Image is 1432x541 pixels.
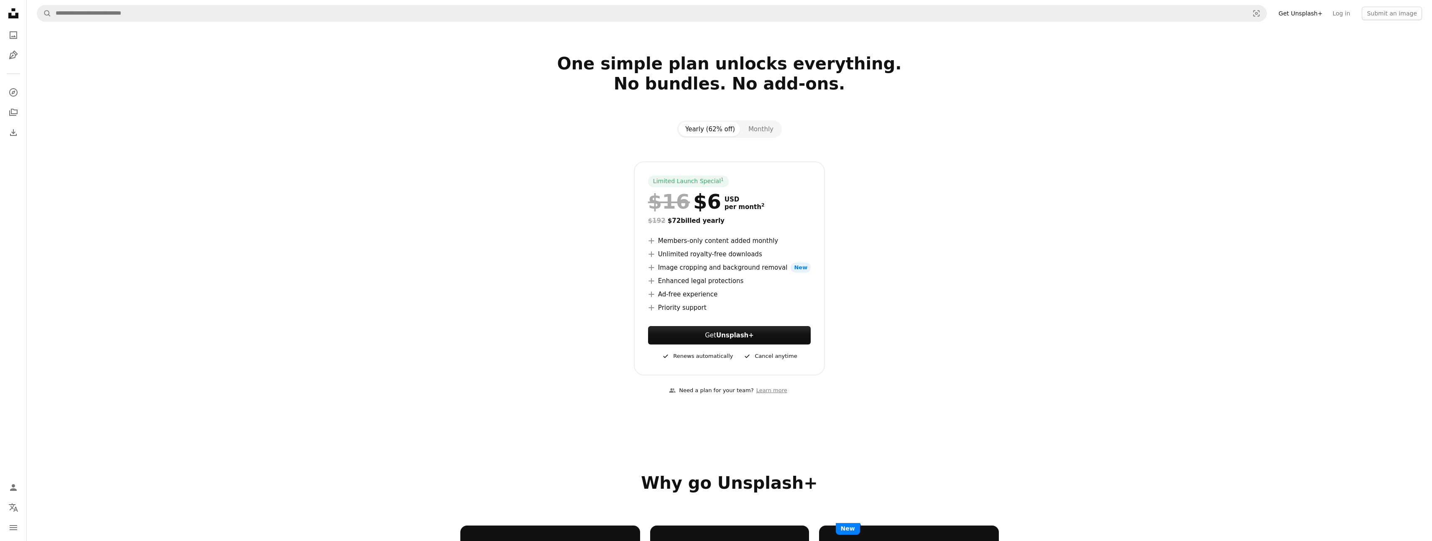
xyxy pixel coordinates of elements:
[661,351,733,361] div: Renews automatically
[725,196,765,203] span: USD
[648,176,729,187] div: Limited Launch Special
[648,303,811,313] li: Priority support
[836,523,860,535] span: New
[1246,5,1266,21] button: Visual search
[648,217,666,225] span: $192
[761,202,765,208] sup: 2
[648,276,811,286] li: Enhanced legal protections
[719,177,725,186] a: 1
[679,122,742,136] button: Yearly (62% off)
[1327,7,1355,20] a: Log in
[648,216,811,226] div: $72 billed yearly
[460,54,999,114] h2: One simple plan unlocks everything. No bundles. No add-ons.
[5,84,22,101] a: Explore
[5,27,22,43] a: Photos
[1362,7,1422,20] button: Submit an image
[648,191,721,212] div: $6
[37,5,51,21] button: Search Unsplash
[648,249,811,259] li: Unlimited royalty-free downloads
[648,326,811,345] button: GetUnsplash+
[743,351,797,361] div: Cancel anytime
[5,519,22,536] button: Menu
[648,289,811,299] li: Ad-free experience
[725,203,765,211] span: per month
[5,5,22,23] a: Home — Unsplash
[716,332,754,339] strong: Unsplash+
[5,47,22,64] a: Illustrations
[669,386,753,395] div: Need a plan for your team?
[648,263,811,273] li: Image cropping and background removal
[742,122,780,136] button: Monthly
[5,479,22,496] a: Log in / Sign up
[648,191,690,212] span: $16
[721,177,724,182] sup: 1
[791,263,811,273] span: New
[5,499,22,516] button: Language
[648,236,811,246] li: Members-only content added monthly
[5,124,22,141] a: Download History
[760,203,766,211] a: 2
[754,384,790,398] a: Learn more
[5,104,22,121] a: Collections
[1274,7,1327,20] a: Get Unsplash+
[37,5,1267,22] form: Find visuals sitewide
[460,473,999,493] h2: Why go Unsplash+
